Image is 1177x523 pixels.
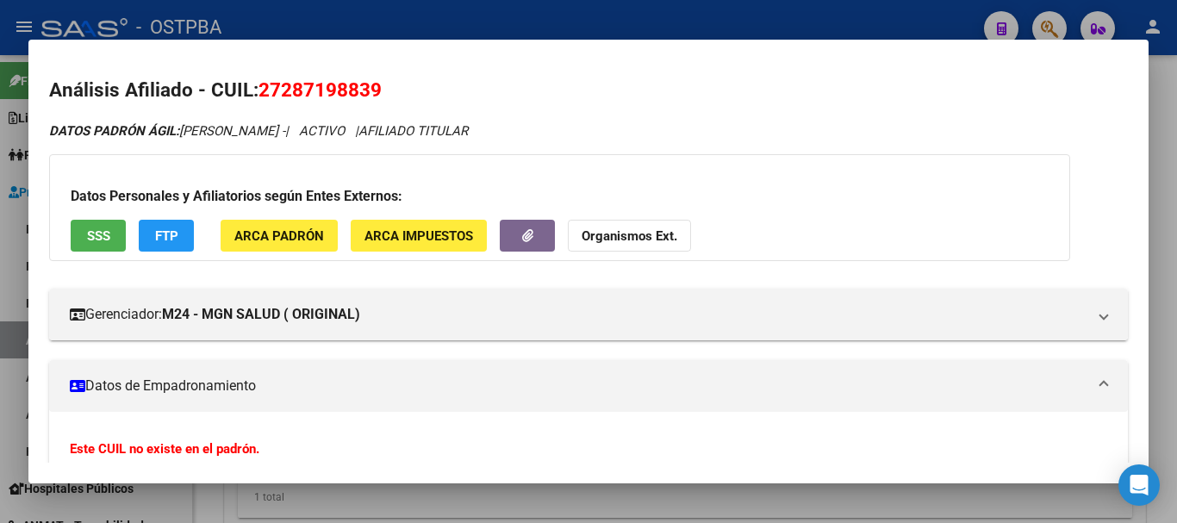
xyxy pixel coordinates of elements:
button: ARCA Impuestos [351,220,487,252]
button: Organismos Ext. [568,220,691,252]
strong: DATOS PADRÓN ÁGIL: [49,123,179,139]
strong: M24 - MGN SALUD ( ORIGINAL) [162,304,360,325]
span: 27287198839 [258,78,382,101]
mat-panel-title: Gerenciador: [70,304,1087,325]
button: SSS [71,220,126,252]
i: | ACTIVO | [49,123,468,139]
span: FTP [155,228,178,244]
strong: Este CUIL no existe en el padrón. [70,441,259,457]
span: [PERSON_NAME] - [49,123,285,139]
span: ARCA Padrón [234,228,324,244]
span: ARCA Impuestos [364,228,473,244]
strong: Organismos Ext. [582,228,677,244]
button: FTP [139,220,194,252]
div: Open Intercom Messenger [1118,464,1160,506]
mat-expansion-panel-header: Datos de Empadronamiento [49,360,1128,412]
mat-panel-title: Datos de Empadronamiento [70,376,1087,396]
button: ARCA Padrón [221,220,338,252]
h3: Datos Personales y Afiliatorios según Entes Externos: [71,186,1049,207]
mat-expansion-panel-header: Gerenciador:M24 - MGN SALUD ( ORIGINAL) [49,289,1128,340]
span: SSS [87,228,110,244]
h2: Análisis Afiliado - CUIL: [49,76,1128,105]
span: AFILIADO TITULAR [358,123,468,139]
